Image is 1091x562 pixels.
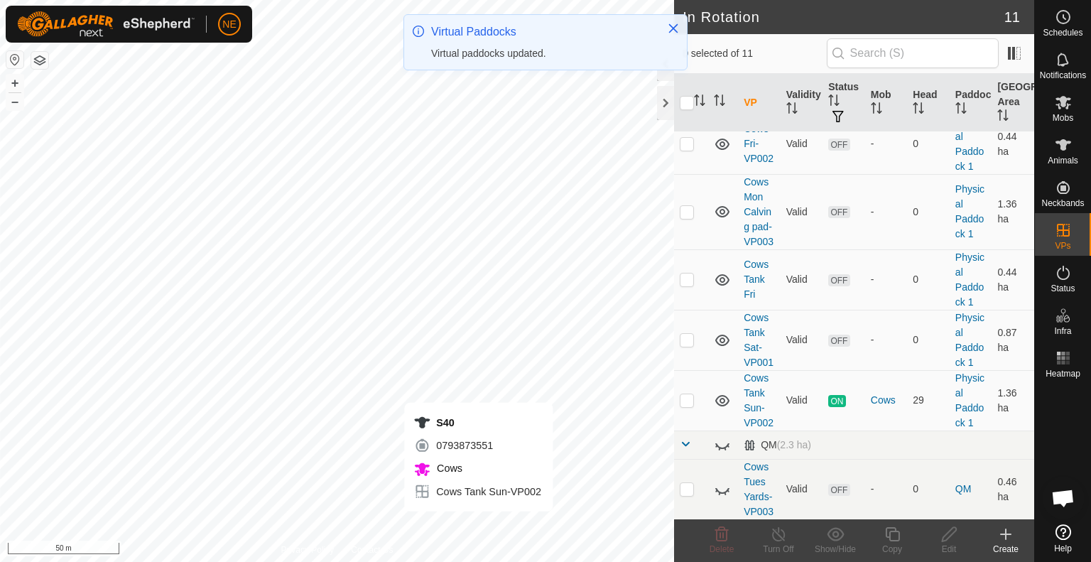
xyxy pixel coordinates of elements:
[744,176,774,247] a: Cows Mon Calving pad-VP003
[955,116,984,172] a: Physical Paddock 1
[871,205,902,220] div: -
[781,310,823,370] td: Valid
[907,74,950,132] th: Head
[992,174,1034,249] td: 1.36 ha
[6,51,23,68] button: Reset Map
[871,136,902,151] div: -
[777,439,811,450] span: (2.3 ha)
[828,395,845,407] span: ON
[807,543,864,556] div: Show/Hide
[750,543,807,556] div: Turn Off
[281,544,335,556] a: Privacy Policy
[871,104,882,116] p-sorticon: Activate to sort
[864,543,921,556] div: Copy
[1048,156,1078,165] span: Animals
[828,335,850,347] span: OFF
[744,461,774,517] a: Cows Tues Yards-VP003
[744,259,769,300] a: Cows Tank Fri
[828,139,850,151] span: OFF
[1042,477,1085,519] div: Open chat
[413,437,541,454] div: 0793873551
[992,114,1034,174] td: 0.44 ha
[950,74,992,132] th: Paddock
[663,18,683,38] button: Close
[683,9,1004,26] h2: In Rotation
[827,38,999,68] input: Search (S)
[871,272,902,287] div: -
[781,459,823,519] td: Valid
[781,74,823,132] th: Validity
[997,112,1009,123] p-sorticon: Activate to sort
[992,370,1034,431] td: 1.36 ha
[992,249,1034,310] td: 0.44 ha
[1051,284,1075,293] span: Status
[907,310,950,370] td: 0
[1041,199,1084,207] span: Neckbands
[744,123,774,164] a: Cows Fri-VP002
[955,483,972,495] a: QM
[871,393,902,408] div: Cows
[871,333,902,347] div: -
[992,459,1034,519] td: 0.46 ha
[431,46,653,61] div: Virtual paddocks updated.
[781,370,823,431] td: Valid
[1040,71,1086,80] span: Notifications
[431,23,653,40] div: Virtual Paddocks
[31,52,48,69] button: Map Layers
[955,372,984,428] a: Physical Paddock 1
[744,372,774,428] a: Cows Tank Sun-VP002
[1043,28,1082,37] span: Schedules
[744,312,774,368] a: Cows Tank Sat-VP001
[921,543,977,556] div: Edit
[907,249,950,310] td: 0
[222,17,236,32] span: NE
[907,459,950,519] td: 0
[351,544,393,556] a: Contact Us
[694,97,705,108] p-sorticon: Activate to sort
[955,312,984,368] a: Physical Paddock 1
[907,370,950,431] td: 29
[744,439,811,451] div: QM
[6,75,23,92] button: +
[828,274,850,286] span: OFF
[992,310,1034,370] td: 0.87 ha
[955,252,984,308] a: Physical Paddock 1
[992,74,1034,132] th: [GEOGRAPHIC_DATA] Area
[1055,242,1070,250] span: VPs
[1035,519,1091,558] a: Help
[1054,327,1071,335] span: Infra
[433,463,462,474] span: Cows
[738,74,781,132] th: VP
[977,543,1034,556] div: Create
[6,93,23,110] button: –
[1046,369,1080,378] span: Heatmap
[907,114,950,174] td: 0
[413,414,541,431] div: S40
[781,114,823,174] td: Valid
[710,544,734,554] span: Delete
[871,482,902,497] div: -
[913,104,924,116] p-sorticon: Activate to sort
[413,483,541,500] div: Cows Tank Sun-VP002
[683,46,826,61] span: 0 selected of 11
[907,174,950,249] td: 0
[781,249,823,310] td: Valid
[781,174,823,249] td: Valid
[1004,6,1020,28] span: 11
[1053,114,1073,122] span: Mobs
[865,74,908,132] th: Mob
[17,11,195,37] img: Gallagher Logo
[786,104,798,116] p-sorticon: Activate to sort
[828,97,840,108] p-sorticon: Activate to sort
[955,183,984,239] a: Physical Paddock 1
[714,97,725,108] p-sorticon: Activate to sort
[1054,544,1072,553] span: Help
[828,206,850,218] span: OFF
[828,484,850,496] span: OFF
[955,104,967,116] p-sorticon: Activate to sort
[823,74,865,132] th: Status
